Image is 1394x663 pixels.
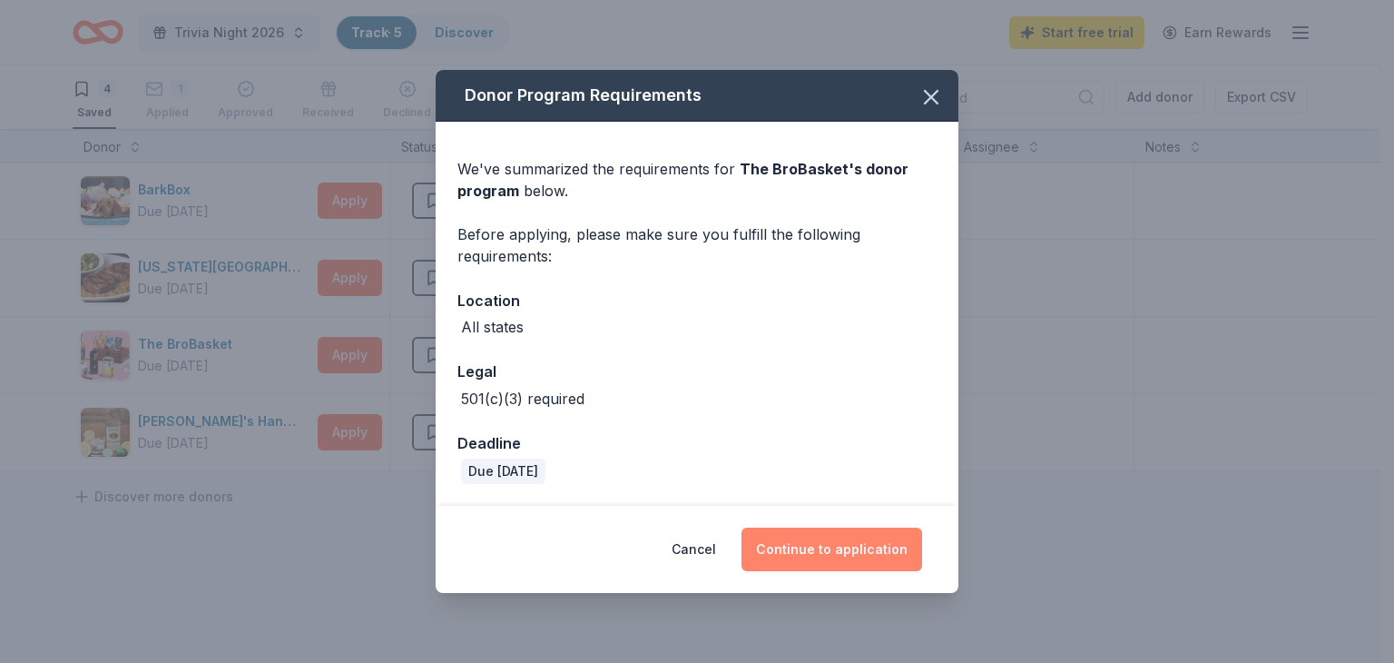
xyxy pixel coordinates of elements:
button: Continue to application [741,528,922,571]
div: Donor Program Requirements [436,70,958,122]
div: Legal [457,360,937,383]
div: Deadline [457,431,937,455]
div: We've summarized the requirements for below. [457,158,937,202]
div: Due [DATE] [461,459,545,484]
div: All states [461,316,524,338]
button: Cancel [672,528,716,571]
div: Location [457,289,937,312]
div: Before applying, please make sure you fulfill the following requirements: [457,223,937,267]
div: 501(c)(3) required [461,388,584,410]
